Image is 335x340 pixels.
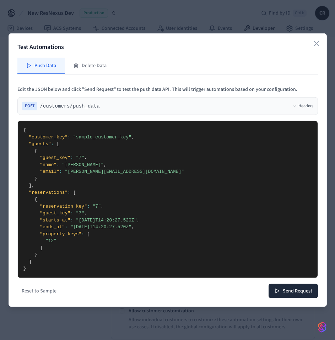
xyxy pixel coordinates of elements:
img: SeamLogoGradient.69752ec5.svg [318,322,326,333]
button: Delete Data [65,58,115,74]
button: Reset to Sample [17,285,61,296]
button: Headers [293,103,313,109]
p: Edit the JSON below and click "Send Request" to test the push data API. This will trigger automat... [17,86,318,93]
h2: Test Automations [17,42,318,52]
button: Send Request [269,284,318,298]
span: POST [22,102,37,110]
button: Push Data [17,58,65,74]
span: /customers/push_data [40,103,100,110]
